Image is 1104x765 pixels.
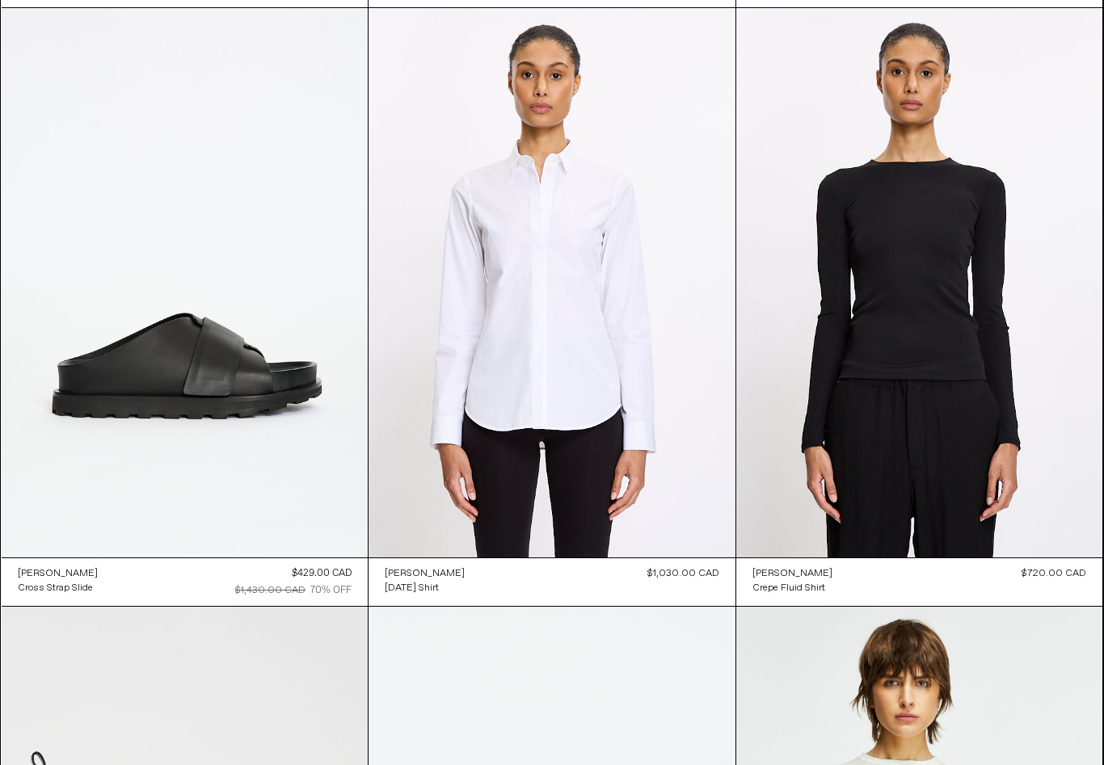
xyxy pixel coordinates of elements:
[385,581,465,595] a: [DATE] Shirt
[752,581,832,595] a: Crepe Fluid Shirt
[18,566,98,581] a: [PERSON_NAME]
[369,8,735,558] img: Jil Sander Monday Shirt
[18,582,93,595] div: Cross Strap Slide
[292,566,352,581] div: $429.00 CAD
[752,582,825,595] div: Crepe Fluid Shirt
[752,566,832,581] a: [PERSON_NAME]
[310,583,352,598] div: 70% OFF
[385,567,465,581] div: [PERSON_NAME]
[752,567,832,581] div: [PERSON_NAME]
[18,581,98,595] a: Cross Strap Slide
[18,567,98,581] div: [PERSON_NAME]
[1022,566,1086,581] div: $720.00 CAD
[736,8,1103,557] img: Jil Sander Crepe Fluid Shirt
[385,566,465,581] a: [PERSON_NAME]
[2,8,369,557] img: Jil Sander + Cross Strap Slide
[647,566,719,581] div: $1,030.00 CAD
[385,582,439,595] div: [DATE] Shirt
[235,583,305,598] div: $1,430.00 CAD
